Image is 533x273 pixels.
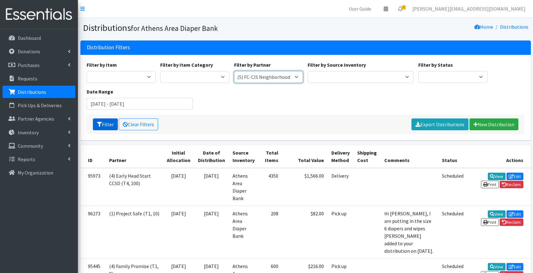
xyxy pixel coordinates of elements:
[93,118,118,130] button: Filter
[282,168,328,206] td: $1,566.00
[488,263,506,271] a: View
[500,181,523,188] a: Reclaim
[18,62,40,68] p: Purchases
[18,116,54,122] p: Partner Agencies
[83,22,303,33] h1: Distributions
[163,206,194,258] td: [DATE]
[229,145,258,168] th: Source Inventory
[194,168,229,206] td: [DATE]
[2,45,75,58] a: Donations
[488,210,506,218] a: View
[80,168,105,206] td: 95973
[328,206,353,258] td: Pick up
[18,89,46,95] p: Distributions
[481,181,499,188] a: Print
[258,168,282,206] td: 4350
[18,129,39,136] p: Inventory
[467,145,531,168] th: Actions
[308,61,366,69] label: Filter by Source Inventory
[2,59,75,71] a: Purchases
[507,210,523,218] a: Edit
[119,118,158,130] a: Clear Filters
[381,206,438,258] td: Hi [PERSON_NAME], I am putting in the size 6 diapers and wipes [PERSON_NAME] added to your distri...
[500,24,528,30] a: Distributions
[18,102,62,108] p: Pick Ups & Deliveries
[87,98,193,110] input: January 1, 2011 - December 31, 2011
[18,143,43,149] p: Community
[381,145,438,168] th: Comments
[488,173,506,180] a: View
[2,4,75,25] img: HumanEssentials
[407,2,531,15] a: [PERSON_NAME][EMAIL_ADDRESS][DOMAIN_NAME]
[402,5,406,10] span: 9
[2,166,75,179] a: My Organization
[438,168,467,206] td: Scheduled
[2,126,75,139] a: Inventory
[438,206,467,258] td: Scheduled
[2,32,75,44] a: Dashboard
[282,206,328,258] td: $82.00
[194,206,229,258] td: [DATE]
[18,156,35,162] p: Reports
[507,263,523,271] a: Edit
[2,72,75,85] a: Requests
[438,145,467,168] th: Status
[328,168,353,206] td: Delivery
[105,206,163,258] td: (1) Project Safe (T1, 10)
[507,173,523,180] a: Edit
[411,118,468,130] a: Export Distributions
[469,118,518,130] a: New Distribution
[131,24,218,33] small: for Athens Area Diaper Bank
[18,35,41,41] p: Dashboard
[474,24,493,30] a: Home
[163,145,194,168] th: Initial Allocation
[160,61,213,69] label: Filter by Item Category
[80,206,105,258] td: 96273
[282,145,328,168] th: Total Value
[2,86,75,98] a: Distributions
[344,2,376,15] a: User Guide
[18,48,40,55] p: Donations
[481,218,499,226] a: Print
[229,168,258,206] td: Athens Area Diaper Bank
[194,145,229,168] th: Date of Distribution
[500,218,523,226] a: Reclaim
[229,206,258,258] td: Athens Area Diaper Bank
[2,140,75,152] a: Community
[87,61,117,69] label: Filter by Item
[328,145,353,168] th: Delivery Method
[87,88,113,95] label: Date Range
[2,153,75,165] a: Reports
[87,44,130,51] h3: Distribution Filters
[258,206,282,258] td: 208
[2,113,75,125] a: Partner Agencies
[353,145,381,168] th: Shipping Cost
[18,75,37,82] p: Requests
[2,99,75,112] a: Pick Ups & Deliveries
[105,168,163,206] td: (4) Early Head Start CCSD (T4, 100)
[418,61,453,69] label: Filter by Status
[163,168,194,206] td: [DATE]
[258,145,282,168] th: Total Items
[18,170,53,176] p: My Organization
[105,145,163,168] th: Partner
[393,2,407,15] a: 9
[80,145,105,168] th: ID
[234,61,271,69] label: Filter by Partner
